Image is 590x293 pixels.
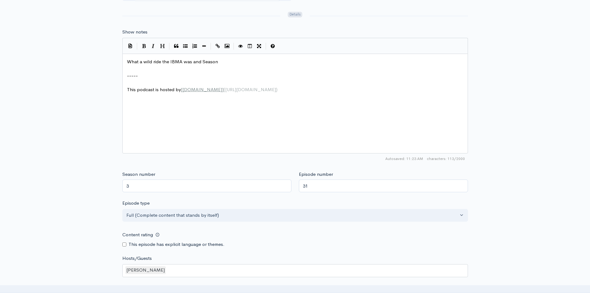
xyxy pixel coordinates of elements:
label: Episode number [299,171,333,178]
span: ) [276,87,278,92]
button: Bold [139,42,149,51]
div: [PERSON_NAME] [125,266,166,274]
span: Autosaved: 11:23 AM [385,156,423,162]
i: | [137,43,138,50]
button: Insert Image [222,42,232,51]
input: Enter season number for this episode [122,180,291,192]
span: What a wild ride the IBMA was and Season [127,59,218,64]
button: Quote [172,42,181,51]
button: Numbered List [190,42,199,51]
button: Insert Horizontal Line [199,42,209,51]
span: This podcast is hosted by [127,87,278,92]
button: Toggle Side by Side [245,42,255,51]
i: | [169,43,170,50]
button: Generic List [181,42,190,51]
span: [DOMAIN_NAME] [182,87,222,92]
label: Hosts/Guests [122,255,152,262]
button: Toggle Preview [236,42,245,51]
span: ----- [127,73,138,78]
button: Insert Show Notes Template [126,41,135,50]
button: Create Link [213,42,222,51]
label: This episode has explicit language or themes. [129,241,225,248]
button: Full (Complete content that stands by itself) [122,209,468,222]
button: Italic [149,42,158,51]
span: [ [181,87,182,92]
label: Show notes [122,29,147,36]
label: Season number [122,171,155,178]
input: Enter episode number [299,180,468,192]
span: Details [288,12,302,18]
span: ( [224,87,225,92]
span: [URL][DOMAIN_NAME] [225,87,276,92]
label: Episode type [122,200,150,207]
button: Markdown Guide [268,42,278,51]
label: Content rating [122,229,153,241]
span: ] [222,87,224,92]
button: Toggle Fullscreen [255,42,264,51]
span: 113/2000 [427,156,465,162]
div: Full (Complete content that stands by itself) [126,212,458,219]
button: Heading [158,42,167,51]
